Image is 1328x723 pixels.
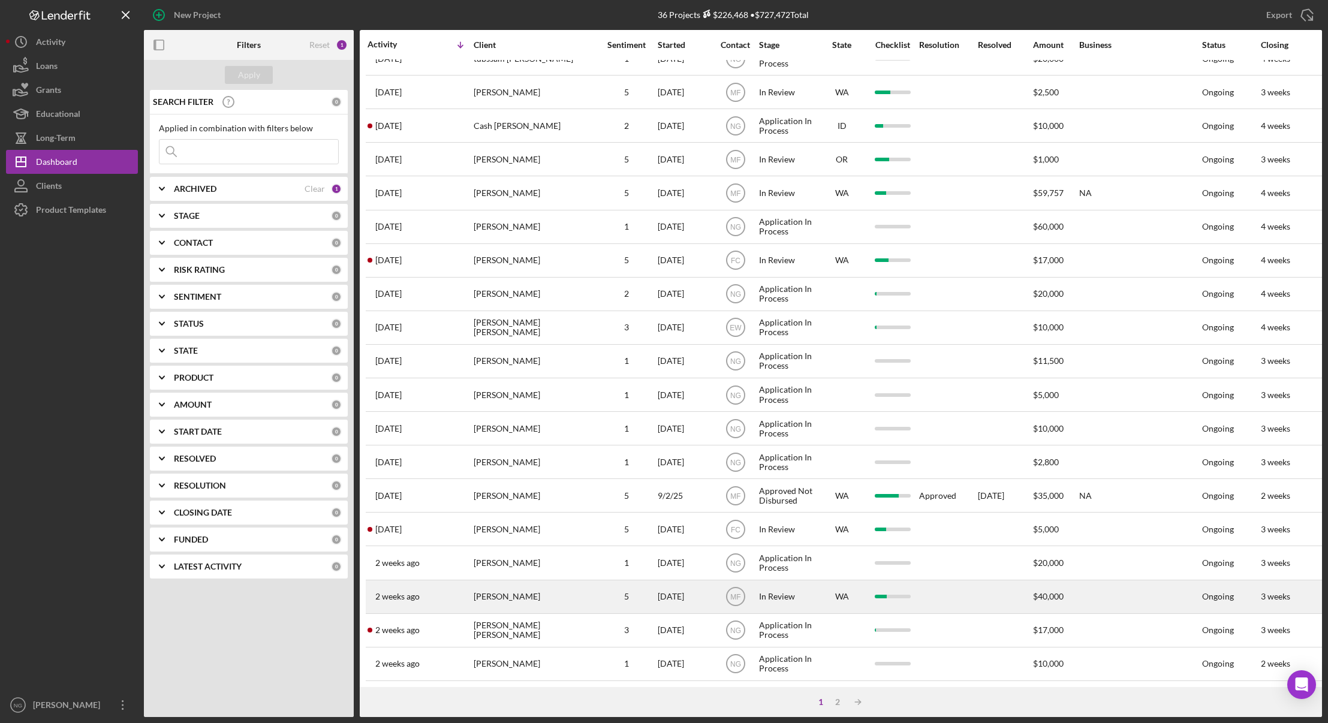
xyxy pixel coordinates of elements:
span: $5,000 [1033,390,1059,400]
div: WA [818,188,866,198]
div: In Review [759,513,817,545]
div: 5 [597,255,657,265]
div: [PERSON_NAME] [474,211,594,243]
button: Loans [6,54,138,78]
div: 5 [597,592,657,601]
div: Ongoing [1202,323,1234,332]
time: 2025-09-15 23:47 [375,155,402,164]
span: $2,800 [1033,457,1059,467]
time: 2025-09-05 18:12 [375,659,420,668]
div: [PERSON_NAME] [474,278,594,310]
time: 3 weeks [1261,154,1290,164]
a: Clients [6,174,138,198]
div: In Review [759,177,817,209]
b: RESOLUTION [174,481,226,490]
div: Product Templates [36,198,106,225]
span: $20,000 [1033,53,1064,64]
div: Ongoing [1202,525,1234,534]
button: Product Templates [6,198,138,222]
span: $5,000 [1033,524,1059,534]
div: 1 [597,457,657,467]
div: 5 [597,88,657,97]
b: RISK RATING [174,265,225,275]
div: [PERSON_NAME] [474,379,594,411]
div: Apply [238,66,260,84]
div: 0 [331,264,342,275]
time: 2025-09-13 01:29 [375,356,402,366]
time: 2025-09-14 05:15 [375,289,402,299]
b: CLOSING DATE [174,508,232,517]
a: Educational [6,102,138,126]
div: Activity [36,30,65,57]
time: 4 weeks [1261,288,1290,299]
div: Ongoing [1202,222,1234,231]
div: 0 [331,399,342,410]
span: $1,000 [1033,154,1059,164]
time: 2025-09-16 00:06 [375,121,402,131]
div: [DATE] [658,345,712,377]
text: NG [14,702,22,709]
button: NG[PERSON_NAME] [6,693,138,717]
text: FC [731,257,740,265]
div: Application In Process [759,110,817,141]
div: Application In Process [759,278,817,310]
time: 2025-09-12 13:11 [375,390,402,400]
text: FC [731,526,740,534]
button: Activity [6,30,138,54]
div: [DATE] [658,177,712,209]
div: [DATE] [658,648,712,680]
text: NG [730,626,741,635]
div: [PERSON_NAME] [474,412,594,444]
div: Grants [36,78,61,105]
time: 2 weeks [1261,658,1290,668]
div: Checklist [867,40,918,50]
span: $60,000 [1033,221,1064,231]
text: NG [730,223,741,231]
div: Ongoing [1202,625,1234,635]
div: Resolution [919,40,977,50]
div: [DATE] [658,110,712,141]
b: RESOLVED [174,454,216,463]
div: Clear [305,184,325,194]
b: SENTIMENT [174,292,221,302]
div: Clients [36,174,62,201]
div: NA [1079,480,1199,511]
div: [DATE] [658,614,712,646]
div: Resolved [978,40,1032,50]
div: Started [658,40,712,50]
span: $10,000 [1033,658,1064,668]
time: 2025-09-16 00:39 [375,88,402,97]
div: 1 [597,390,657,400]
b: CONTACT [174,238,213,248]
b: LATEST ACTIVITY [174,562,242,571]
div: Application In Process [759,412,817,444]
time: 2025-09-11 22:12 [375,457,402,467]
time: 2025-09-11 04:11 [375,491,402,501]
div: Application In Process [759,312,817,344]
div: Loans [36,54,58,81]
div: 0 [331,534,342,545]
div: [PERSON_NAME] [PERSON_NAME] [474,614,594,646]
div: [DATE] [658,76,712,108]
time: 4 weeks [1261,221,1290,231]
span: $20,000 [1033,558,1064,568]
div: Sentiment [597,40,657,50]
div: ID [818,121,866,131]
div: 9/2/25 [658,480,712,511]
div: Application In Process [759,446,817,478]
div: [DATE] [658,312,712,344]
div: 2 [829,697,846,707]
div: Cash [PERSON_NAME] [474,110,594,141]
time: 3 weeks [1261,423,1290,433]
button: Dashboard [6,150,138,174]
div: 0 [331,291,342,302]
text: EW [730,324,742,332]
div: Dashboard [36,150,77,177]
div: [PERSON_NAME] [474,581,594,613]
button: New Project [144,3,233,27]
div: Ongoing [1202,289,1234,299]
div: 1 [597,356,657,366]
div: 0 [331,507,342,518]
div: 1 [597,558,657,568]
